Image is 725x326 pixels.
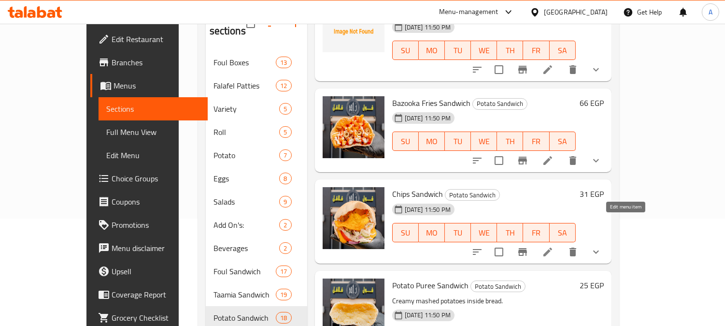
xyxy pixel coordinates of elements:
[323,187,384,249] img: Chips Sandwich
[213,196,280,207] div: Salads
[279,196,291,207] div: items
[554,44,572,58] span: SA
[210,9,246,38] h2: Menu sections
[466,149,489,172] button: sort-choices
[475,44,493,58] span: WE
[213,219,280,231] span: Add On's:
[445,189,500,201] div: Potato Sandwich
[323,96,384,158] img: Bazooka Fries Sandwich
[550,41,576,60] button: SA
[542,64,554,75] a: Edit menu item
[471,223,497,242] button: WE
[584,240,608,264] button: show more
[392,41,419,60] button: SU
[470,281,526,292] div: Potato Sandwich
[550,223,576,242] button: SA
[401,23,455,32] span: [DATE] 11:50 PM
[511,149,534,172] button: Branch-specific-item
[590,246,602,258] svg: Show Choices
[213,289,276,300] div: Taamia Sandwich
[445,132,471,151] button: TU
[213,126,280,138] span: Roll
[523,223,549,242] button: FR
[106,126,200,138] span: Full Menu View
[489,242,509,262] span: Select to update
[90,51,208,74] a: Branches
[276,81,291,90] span: 12
[90,283,208,306] a: Coverage Report
[99,144,208,167] a: Edit Menu
[472,98,527,110] div: Potato Sandwich
[527,44,545,58] span: FR
[580,96,604,110] h6: 66 EGP
[280,128,291,137] span: 5
[511,58,534,81] button: Branch-specific-item
[561,58,584,81] button: delete
[475,226,493,240] span: WE
[445,190,499,201] span: Potato Sandwich
[206,283,307,306] div: Taamia Sandwich19
[392,96,470,110] span: Bazooka Fries Sandwich
[419,132,445,151] button: MO
[423,226,441,240] span: MO
[419,41,445,60] button: MO
[276,312,291,324] div: items
[112,289,200,300] span: Coverage Report
[397,134,415,148] span: SU
[527,226,545,240] span: FR
[213,149,280,161] span: Potato
[90,74,208,97] a: Menus
[475,134,493,148] span: WE
[497,132,523,151] button: TH
[280,174,291,183] span: 8
[112,266,200,277] span: Upsell
[561,149,584,172] button: delete
[90,28,208,51] a: Edit Restaurant
[280,151,291,160] span: 7
[544,7,608,17] div: [GEOGRAPHIC_DATA]
[523,132,549,151] button: FR
[276,313,291,323] span: 18
[213,103,280,115] span: Variety
[401,114,455,123] span: [DATE] 11:50 PM
[213,312,276,324] span: Potato Sandwich
[527,134,545,148] span: FR
[445,223,471,242] button: TU
[279,149,291,161] div: items
[471,41,497,60] button: WE
[213,173,280,184] span: Eggs
[554,134,572,148] span: SA
[114,80,200,91] span: Menus
[550,132,576,151] button: SA
[401,311,455,320] span: [DATE] 11:50 PM
[206,213,307,237] div: Add On's:2
[554,226,572,240] span: SA
[112,57,200,68] span: Branches
[471,281,525,292] span: Potato Sandwich
[206,260,307,283] div: Foul Sandwich17
[112,33,200,45] span: Edit Restaurant
[561,240,584,264] button: delete
[392,278,469,293] span: Potato Puree Sandwich
[580,187,604,201] h6: 31 EGP
[90,237,208,260] a: Menu disclaimer
[401,205,455,214] span: [DATE] 11:50 PM
[392,295,576,307] p: Creamy mashed potatoes inside bread.
[280,244,291,253] span: 2
[392,187,443,201] span: Chips Sandwich
[213,266,276,277] span: Foul Sandwich
[90,190,208,213] a: Coupons
[206,74,307,97] div: Falafel Patties12
[206,237,307,260] div: Beverages2
[709,7,712,17] span: A
[206,190,307,213] div: Salads9
[501,226,519,240] span: TH
[590,155,602,166] svg: Show Choices
[279,103,291,115] div: items
[213,57,276,68] span: Foul Boxes
[423,44,441,58] span: MO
